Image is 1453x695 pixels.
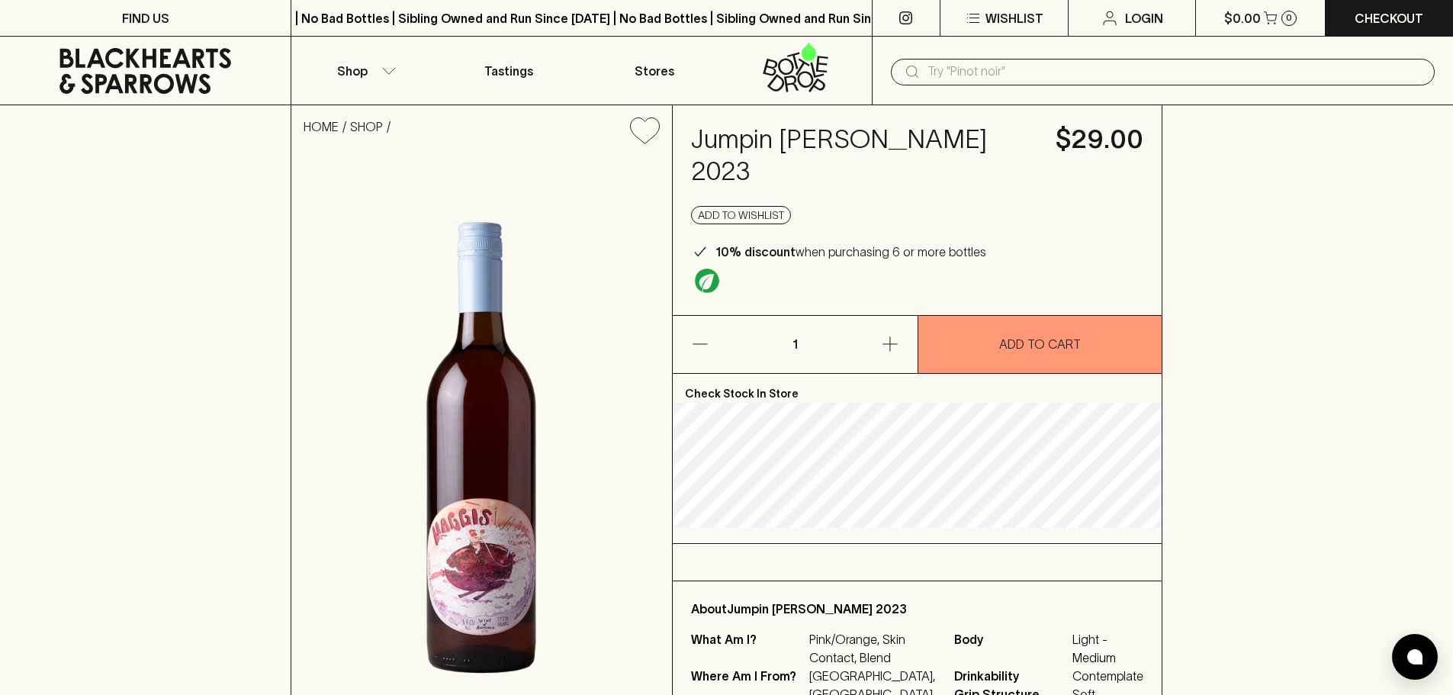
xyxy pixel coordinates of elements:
[927,60,1422,84] input: Try "Pinot noir"
[484,62,533,80] p: Tastings
[1056,124,1143,156] h4: $29.00
[776,316,813,373] p: 1
[304,120,339,134] a: HOME
[918,316,1162,373] button: ADD TO CART
[691,124,1037,188] h4: Jumpin [PERSON_NAME] 2023
[1072,630,1143,667] span: Light - Medium
[695,269,719,293] img: Organic
[954,667,1069,685] span: Drinkability
[954,630,1069,667] span: Body
[337,62,368,80] p: Shop
[691,206,791,224] button: Add to wishlist
[1407,649,1422,664] img: bubble-icon
[691,630,805,667] p: What Am I?
[291,37,436,105] button: Shop
[691,600,1143,618] p: About Jumpin [PERSON_NAME] 2023
[691,265,723,297] a: Organic
[582,37,727,105] a: Stores
[1224,9,1261,27] p: $0.00
[350,120,383,134] a: SHOP
[1286,14,1292,22] p: 0
[985,9,1043,27] p: Wishlist
[635,62,674,80] p: Stores
[1072,667,1143,685] span: Contemplate
[809,630,936,667] p: Pink/Orange, Skin Contact, Blend
[436,37,581,105] a: Tastings
[673,374,1162,403] p: Check Stock In Store
[122,9,169,27] p: FIND US
[1355,9,1423,27] p: Checkout
[999,335,1081,353] p: ADD TO CART
[715,243,986,261] p: when purchasing 6 or more bottles
[624,111,666,150] button: Add to wishlist
[1125,9,1163,27] p: Login
[715,245,796,259] b: 10% discount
